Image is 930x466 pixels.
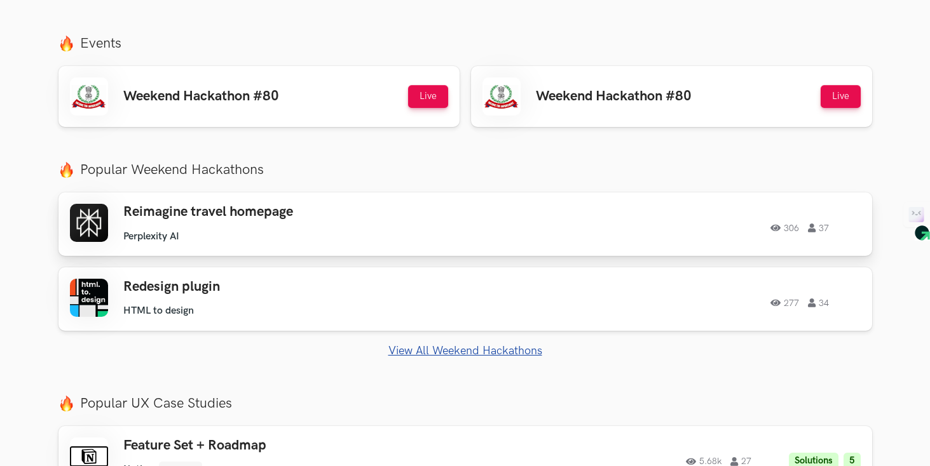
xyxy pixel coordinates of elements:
[408,85,448,108] button: Live
[58,162,74,178] img: fire.png
[821,85,861,108] button: Live
[58,36,74,51] img: fire.png
[58,392,872,415] label: Popular UX Case Studies
[686,457,721,466] span: 5.68k
[123,88,279,105] h3: Weekend Hackathon #80
[123,303,194,319] li: HTML to design
[123,279,484,295] h3: Redesign plugin
[808,298,829,307] span: 34
[770,298,799,307] span: 277
[123,437,484,454] h3: Feature Set + Roadmap
[770,223,799,232] span: 306
[58,267,872,331] a: Redesign plugin HTML to design 277 34
[730,457,751,466] span: 27
[58,66,460,127] a: Weekend Hackathon #80 Live
[58,396,74,411] img: fire.png
[471,66,872,127] a: Weekend Hackathon #80 Live
[123,204,484,220] h3: Reimagine travel homepage
[58,342,872,361] a: View All Weekend Hackathons
[808,223,829,232] span: 37
[58,159,872,181] label: Popular Weekend Hackathons
[536,88,692,105] h3: Weekend Hackathon #80
[123,229,179,245] li: Perplexity AI
[58,32,872,55] label: Events
[58,192,872,256] a: Reimagine travel homepage Perplexity AI 306 37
